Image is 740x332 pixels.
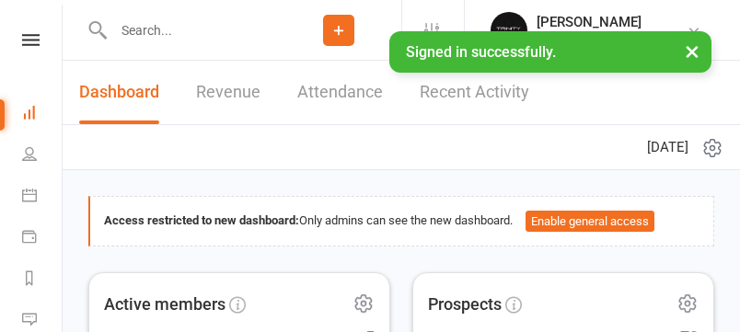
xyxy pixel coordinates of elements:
[22,94,64,135] a: Dashboard
[676,31,709,71] button: ×
[22,218,64,259] a: Payments
[297,61,383,124] a: Attendance
[406,43,556,61] span: Signed in successfully.
[420,61,529,124] a: Recent Activity
[196,61,260,124] a: Revenue
[79,61,159,124] a: Dashboard
[537,30,642,47] div: Trinity BJJ Pty Ltd
[647,136,688,158] span: [DATE]
[22,135,64,177] a: People
[104,213,299,227] strong: Access restricted to new dashboard:
[491,12,527,49] img: thumb_image1712106278.png
[22,259,64,301] a: Reports
[428,292,502,318] span: Prospects
[537,14,642,30] div: [PERSON_NAME]
[108,17,276,43] input: Search...
[104,292,225,318] span: Active members
[22,177,64,218] a: Calendar
[104,211,700,233] div: Only admins can see the new dashboard.
[526,211,654,233] button: Enable general access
